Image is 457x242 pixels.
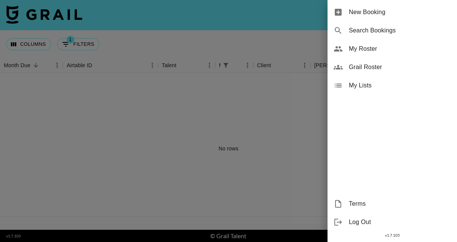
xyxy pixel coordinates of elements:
[328,21,457,40] div: Search Bookings
[349,8,451,17] span: New Booking
[328,213,457,231] div: Log Out
[328,58,457,76] div: Grail Roster
[349,199,451,208] span: Terms
[349,63,451,72] span: Grail Roster
[349,81,451,90] span: My Lists
[328,195,457,213] div: Terms
[328,231,457,239] div: v 1.7.105
[328,40,457,58] div: My Roster
[349,218,451,227] span: Log Out
[349,44,451,53] span: My Roster
[328,76,457,95] div: My Lists
[349,26,451,35] span: Search Bookings
[328,3,457,21] div: New Booking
